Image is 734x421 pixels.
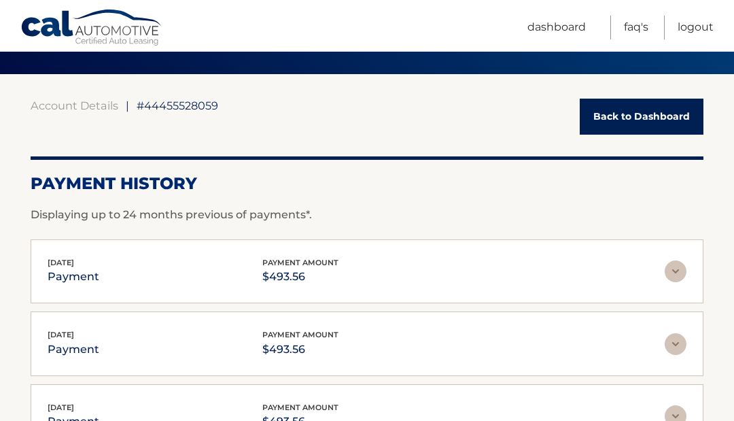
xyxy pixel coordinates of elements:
span: [DATE] [48,403,74,412]
img: accordion-rest.svg [665,333,686,355]
a: Back to Dashboard [580,99,703,135]
p: Displaying up to 24 months previous of payments*. [31,207,703,223]
p: $493.56 [262,267,338,286]
a: Account Details [31,99,118,112]
h2: Payment History [31,173,703,194]
span: payment amount [262,330,338,339]
span: [DATE] [48,330,74,339]
p: payment [48,340,99,359]
a: Dashboard [527,16,586,39]
span: | [126,99,129,112]
span: payment amount [262,403,338,412]
a: Cal Automotive [20,9,163,48]
img: accordion-rest.svg [665,260,686,282]
p: $493.56 [262,340,338,359]
a: FAQ's [624,16,648,39]
span: #44455528059 [137,99,218,112]
a: Logout [678,16,714,39]
span: payment amount [262,258,338,267]
p: payment [48,267,99,286]
span: [DATE] [48,258,74,267]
